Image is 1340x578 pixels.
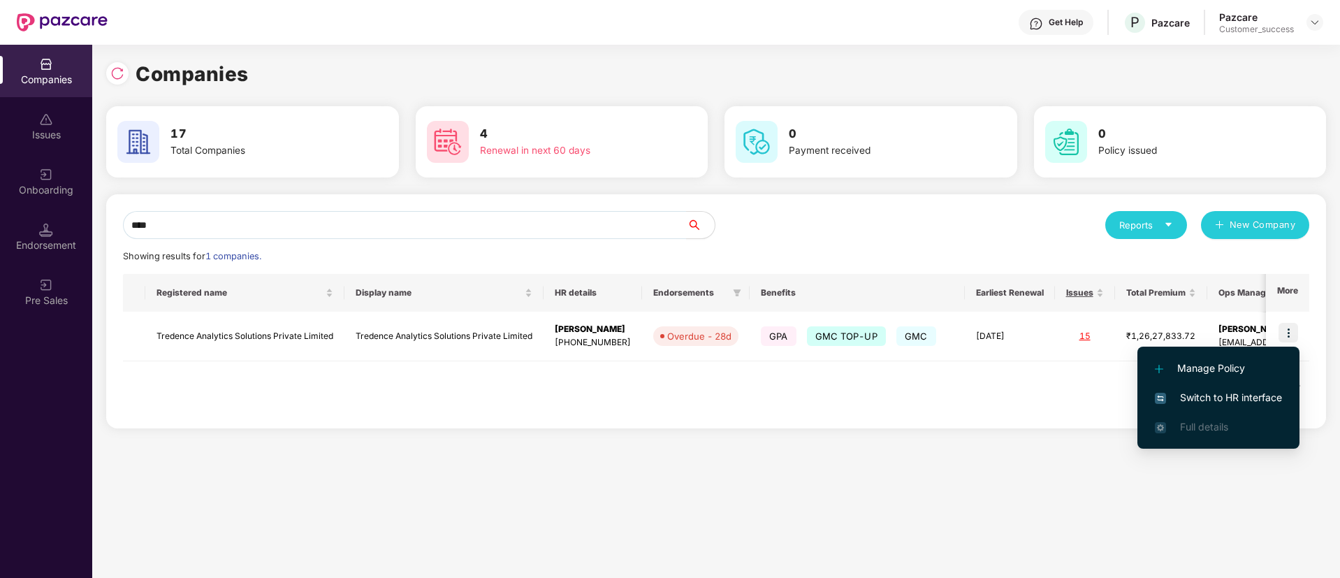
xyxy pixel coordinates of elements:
span: plus [1215,220,1224,231]
img: icon [1279,323,1298,342]
div: Renewal in next 60 days [480,143,656,159]
img: svg+xml;base64,PHN2ZyB4bWxucz0iaHR0cDovL3d3dy53My5vcmcvMjAwMC9zdmciIHdpZHRoPSI2MCIgaGVpZ2h0PSI2MC... [1045,121,1087,163]
h3: 4 [480,125,656,143]
div: Get Help [1049,17,1083,28]
div: [PERSON_NAME] [555,323,631,336]
div: Policy issued [1098,143,1274,159]
th: HR details [544,274,642,312]
img: svg+xml;base64,PHN2ZyB4bWxucz0iaHR0cDovL3d3dy53My5vcmcvMjAwMC9zdmciIHdpZHRoPSI2MCIgaGVpZ2h0PSI2MC... [117,121,159,163]
div: Reports [1119,218,1173,232]
img: svg+xml;base64,PHN2ZyB3aWR0aD0iMjAiIGhlaWdodD0iMjAiIHZpZXdCb3g9IjAgMCAyMCAyMCIgZmlsbD0ibm9uZSIgeG... [39,168,53,182]
th: More [1266,274,1309,312]
th: Benefits [750,274,965,312]
div: [PHONE_NUMBER] [555,336,631,349]
span: GPA [761,326,796,346]
div: 15 [1066,330,1104,343]
th: Registered name [145,274,344,312]
span: Registered name [156,287,323,298]
button: search [686,211,715,239]
span: Manage Policy [1155,361,1282,376]
div: Overdue - 28d [667,329,731,343]
th: Issues [1055,274,1115,312]
img: svg+xml;base64,PHN2ZyBpZD0iSXNzdWVzX2Rpc2FibGVkIiB4bWxucz0iaHR0cDovL3d3dy53My5vcmcvMjAwMC9zdmciIH... [39,113,53,127]
span: Endorsements [653,287,727,298]
img: svg+xml;base64,PHN2ZyB4bWxucz0iaHR0cDovL3d3dy53My5vcmcvMjAwMC9zdmciIHdpZHRoPSIxMi4yMDEiIGhlaWdodD... [1155,365,1163,373]
span: Issues [1066,287,1093,298]
img: svg+xml;base64,PHN2ZyBpZD0iRHJvcGRvd24tMzJ4MzIiIHhtbG5zPSJodHRwOi8vd3d3LnczLm9yZy8yMDAwL3N2ZyIgd2... [1309,17,1320,28]
img: New Pazcare Logo [17,13,108,31]
span: New Company [1230,218,1296,232]
span: P [1130,14,1139,31]
h1: Companies [136,59,249,89]
span: filter [733,289,741,297]
th: Display name [344,274,544,312]
th: Earliest Renewal [965,274,1055,312]
h3: 0 [1098,125,1274,143]
span: Full details [1180,421,1228,433]
span: Switch to HR interface [1155,390,1282,405]
button: plusNew Company [1201,211,1309,239]
td: [DATE] [965,312,1055,361]
div: Total Companies [170,143,347,159]
span: 1 companies. [205,251,261,261]
img: svg+xml;base64,PHN2ZyB4bWxucz0iaHR0cDovL3d3dy53My5vcmcvMjAwMC9zdmciIHdpZHRoPSIxNi4zNjMiIGhlaWdodD... [1155,422,1166,433]
div: Pazcare [1219,10,1294,24]
span: filter [730,284,744,301]
h3: 0 [789,125,965,143]
img: svg+xml;base64,PHN2ZyB3aWR0aD0iMjAiIGhlaWdodD0iMjAiIHZpZXdCb3g9IjAgMCAyMCAyMCIgZmlsbD0ibm9uZSIgeG... [39,278,53,292]
span: Total Premium [1126,287,1186,298]
div: Payment received [789,143,965,159]
th: Total Premium [1115,274,1207,312]
span: Display name [356,287,522,298]
img: svg+xml;base64,PHN2ZyB4bWxucz0iaHR0cDovL3d3dy53My5vcmcvMjAwMC9zdmciIHdpZHRoPSI2MCIgaGVpZ2h0PSI2MC... [427,121,469,163]
span: search [686,219,715,231]
td: Tredence Analytics Solutions Private Limited [344,312,544,361]
img: svg+xml;base64,PHN2ZyB4bWxucz0iaHR0cDovL3d3dy53My5vcmcvMjAwMC9zdmciIHdpZHRoPSI2MCIgaGVpZ2h0PSI2MC... [736,121,778,163]
td: Tredence Analytics Solutions Private Limited [145,312,344,361]
h3: 17 [170,125,347,143]
img: svg+xml;base64,PHN2ZyB4bWxucz0iaHR0cDovL3d3dy53My5vcmcvMjAwMC9zdmciIHdpZHRoPSIxNiIgaGVpZ2h0PSIxNi... [1155,393,1166,404]
img: svg+xml;base64,PHN2ZyBpZD0iQ29tcGFuaWVzIiB4bWxucz0iaHR0cDovL3d3dy53My5vcmcvMjAwMC9zdmciIHdpZHRoPS... [39,57,53,71]
img: svg+xml;base64,PHN2ZyBpZD0iSGVscC0zMngzMiIgeG1sbnM9Imh0dHA6Ly93d3cudzMub3JnLzIwMDAvc3ZnIiB3aWR0aD... [1029,17,1043,31]
span: Showing results for [123,251,261,261]
div: Pazcare [1151,16,1190,29]
span: caret-down [1164,220,1173,229]
div: Customer_success [1219,24,1294,35]
img: svg+xml;base64,PHN2ZyB3aWR0aD0iMTQuNSIgaGVpZ2h0PSIxNC41IiB2aWV3Qm94PSIwIDAgMTYgMTYiIGZpbGw9Im5vbm... [39,223,53,237]
span: GMC TOP-UP [807,326,886,346]
img: svg+xml;base64,PHN2ZyBpZD0iUmVsb2FkLTMyeDMyIiB4bWxucz0iaHR0cDovL3d3dy53My5vcmcvMjAwMC9zdmciIHdpZH... [110,66,124,80]
div: ₹1,26,27,833.72 [1126,330,1196,343]
span: GMC [896,326,936,346]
